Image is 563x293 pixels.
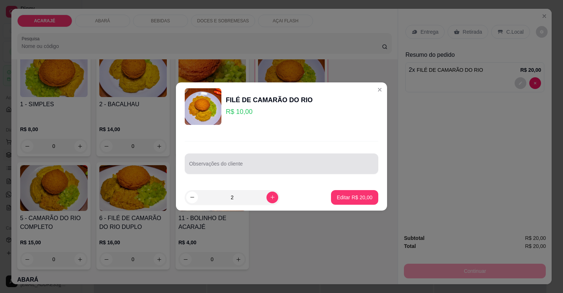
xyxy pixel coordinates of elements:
[266,192,278,203] button: increase-product-quantity
[226,95,313,105] div: FILÉ DE CAMARÃO DO RIO
[189,163,374,170] input: Observações do cliente
[337,194,372,201] p: Editar R$ 20,00
[331,190,378,205] button: Editar R$ 20,00
[185,88,221,125] img: product-image
[374,84,386,96] button: Close
[226,107,313,117] p: R$ 10,00
[186,192,198,203] button: decrease-product-quantity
